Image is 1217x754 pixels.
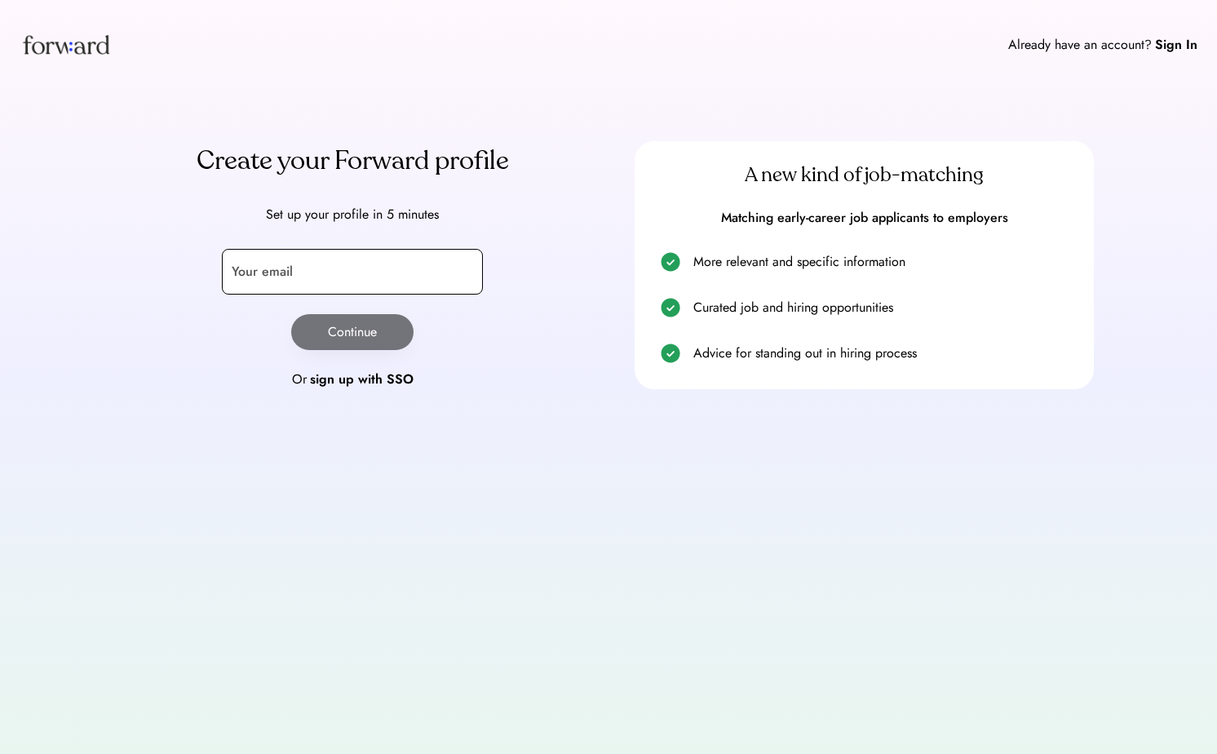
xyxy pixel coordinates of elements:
[292,370,307,389] div: Or
[661,344,680,363] img: check.svg
[661,298,680,317] img: check.svg
[123,205,582,224] div: Set up your profile in 5 minutes
[661,252,680,272] img: check.svg
[310,370,414,389] div: sign up with SSO
[693,252,1074,272] div: More relevant and specific information
[1155,35,1197,55] div: Sign In
[654,162,1074,188] div: A new kind of job-matching
[693,344,1074,363] div: Advice for standing out in hiring process
[123,141,582,180] div: Create your Forward profile
[291,314,414,350] button: Continue
[693,298,1074,317] div: Curated job and hiring opportunities
[20,20,113,69] img: Forward logo
[654,209,1074,227] div: Matching early-career job applicants to employers
[1008,35,1152,55] div: Already have an account?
